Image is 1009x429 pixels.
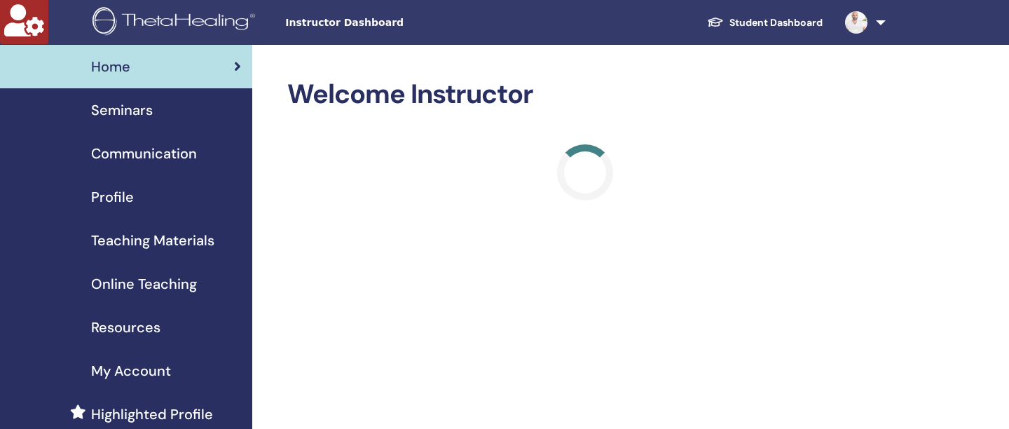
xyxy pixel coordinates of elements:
span: Instructor Dashboard [285,15,495,30]
img: default.jpg [845,11,867,34]
h2: Welcome Instructor [287,79,883,111]
span: Resources [91,317,160,338]
a: Student Dashboard [696,10,834,36]
span: Online Teaching [91,273,197,294]
span: Teaching Materials [91,230,214,251]
span: Profile [91,186,134,207]
span: Highlighted Profile [91,404,213,425]
span: Seminars [91,100,153,121]
span: My Account [91,360,171,381]
img: graduation-cap-white.svg [707,16,724,28]
img: logo.png [92,7,260,39]
span: Home [91,56,130,77]
span: Communication [91,143,197,164]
